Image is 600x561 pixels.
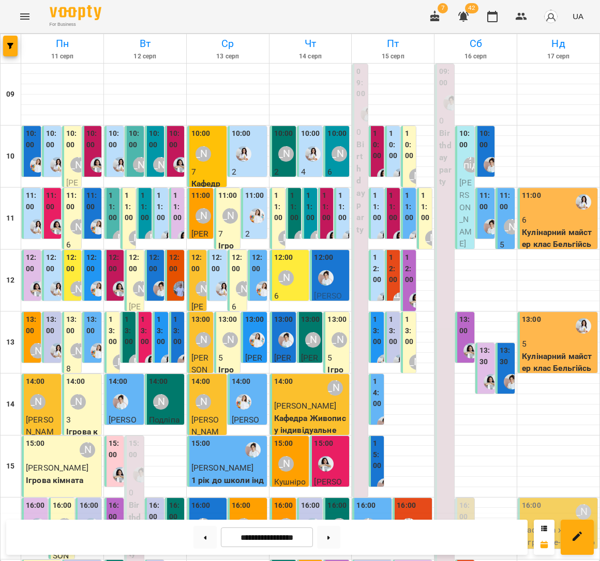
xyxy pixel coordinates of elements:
[191,166,224,178] p: 7
[133,157,148,173] div: Міс Анастасія
[389,190,398,224] label: 11:00
[236,146,251,162] img: Каріна
[332,146,347,162] div: Анастасія Фітнес
[70,219,86,235] div: Наталя Гредасова
[23,36,102,52] h6: Пн
[356,126,365,138] p: 0
[149,376,168,387] label: 14:00
[389,128,398,162] label: 10:00
[149,252,162,274] label: 12:00
[129,252,142,274] label: 12:00
[161,230,176,246] img: Каріна
[397,500,416,511] label: 16:00
[377,168,393,184] img: Анна Білан
[500,345,513,367] label: 13:30
[236,394,251,410] img: Юлія Масющенко
[53,500,72,511] label: 16:00
[519,52,598,61] h6: 17 серп
[232,128,251,139] label: 10:00
[409,292,425,308] img: Анна Білан
[91,157,106,173] img: Анна Білан
[46,314,59,336] label: 13:00
[191,438,211,449] label: 15:00
[256,281,272,297] img: Юлія Масющенко
[26,128,39,150] label: 10:00
[50,21,101,28] span: For Business
[191,252,204,274] label: 12:00
[393,354,409,370] img: Каріна
[278,332,294,348] img: Іванна
[218,240,238,288] p: Ігрова кімната
[129,230,144,246] div: Наталя Гредасова
[305,146,321,162] img: Каріна
[50,5,101,20] img: Voopty Logo
[576,318,591,334] img: Каріна
[50,219,66,235] div: Анна Білан
[30,219,46,235] div: Каріна
[443,95,459,111] img: Іванна
[196,146,211,162] div: Аліна Арт
[484,374,499,389] img: Анна Білан
[177,230,193,246] img: Анна Білан
[301,500,320,511] label: 16:00
[484,157,499,173] div: Іванна
[129,302,141,372] span: [PERSON_NAME]
[274,166,294,178] p: 2
[573,11,583,22] span: UA
[301,128,320,139] label: 10:00
[405,190,414,224] label: 11:00
[30,343,46,359] div: Аліна Арт
[157,190,166,224] label: 11:00
[356,66,365,100] label: 09:00
[86,128,99,150] label: 10:00
[436,36,515,52] h6: Сб
[30,157,46,173] div: Юлія Масющенко
[500,190,513,212] label: 11:00
[393,230,409,246] div: Анна Білан
[173,281,189,297] div: Marco
[342,230,358,246] div: Каріна
[353,36,432,52] h6: Пт
[30,281,46,297] div: Анна Білан
[50,343,66,359] div: Каріна
[191,500,211,511] label: 16:00
[191,302,204,372] span: [PERSON_NAME]
[66,128,79,150] label: 10:00
[290,190,299,224] label: 11:00
[373,190,382,224] label: 11:00
[361,106,376,122] img: Іванна
[522,338,595,350] p: 5
[218,314,237,325] label: 13:00
[218,228,238,240] p: 7
[373,314,382,348] label: 13:00
[161,354,176,370] img: Каріна
[6,151,14,162] h6: 10
[109,128,122,150] label: 10:00
[326,230,342,246] img: Анна Білан
[389,252,398,286] label: 12:00
[463,343,479,359] div: Анна Білан
[405,252,414,286] label: 12:00
[113,281,128,297] div: Анна Білан
[191,190,211,201] label: 11:00
[318,270,334,286] div: Іванна
[377,292,393,308] img: Каріна
[249,332,265,348] img: Юлія Масющенко
[191,178,224,226] p: Кафедра живопису групове
[6,213,14,224] h6: 11
[519,36,598,52] h6: Нд
[91,219,106,235] img: Юлія Масющенко
[86,314,99,336] label: 13:00
[196,332,211,348] div: Аліна Арт
[113,157,128,173] img: Каріна
[66,178,79,248] span: [PERSON_NAME]
[169,252,182,274] label: 12:00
